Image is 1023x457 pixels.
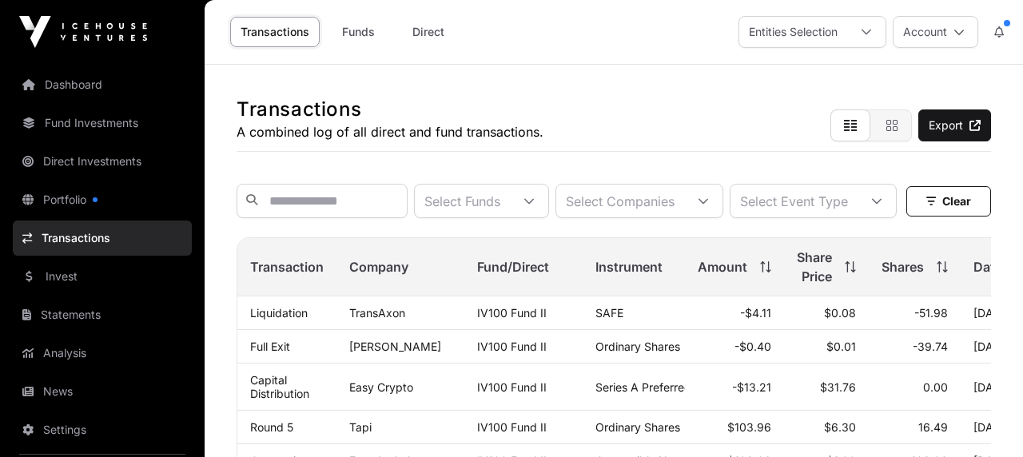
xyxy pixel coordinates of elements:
[923,380,948,394] span: 0.00
[698,257,747,276] span: Amount
[237,122,543,141] p: A combined log of all direct and fund transactions.
[237,97,543,122] h1: Transactions
[349,340,441,353] a: [PERSON_NAME]
[797,248,832,286] span: Share Price
[820,380,856,394] span: $31.76
[685,330,784,364] td: -$0.40
[556,185,684,217] div: Select Companies
[824,306,856,320] span: $0.08
[685,364,784,411] td: -$13.21
[477,257,549,276] span: Fund/Direct
[595,306,623,320] span: SAFE
[973,257,1002,276] span: Date
[250,257,324,276] span: Transaction
[250,373,309,400] a: Capital Distribution
[13,336,192,371] a: Analysis
[230,17,320,47] a: Transactions
[13,221,192,256] a: Transactions
[477,420,547,434] a: IV100 Fund II
[685,411,784,444] td: $103.96
[13,259,192,294] a: Invest
[918,420,948,434] span: 16.49
[250,306,308,320] a: Liquidation
[595,380,725,394] span: Series A Preferred Share
[13,374,192,409] a: News
[13,182,192,217] a: Portfolio
[477,306,547,320] a: IV100 Fund II
[13,412,192,447] a: Settings
[349,380,413,394] a: Easy Crypto
[730,185,858,217] div: Select Event Type
[349,306,405,320] a: TransAxon
[595,420,680,434] span: Ordinary Shares
[826,340,856,353] span: $0.01
[250,420,293,434] a: Round 5
[349,257,408,276] span: Company
[396,17,460,47] a: Direct
[477,380,547,394] a: IV100 Fund II
[882,257,924,276] span: Shares
[349,420,372,434] a: Tapi
[595,257,663,276] span: Instrument
[13,144,192,179] a: Direct Investments
[913,340,948,353] span: -39.74
[477,340,547,353] a: IV100 Fund II
[739,17,847,47] div: Entities Selection
[685,296,784,330] td: -$4.11
[914,306,948,320] span: -51.98
[13,105,192,141] a: Fund Investments
[824,420,856,434] span: $6.30
[13,67,192,102] a: Dashboard
[943,380,1023,457] iframe: Chat Widget
[595,340,680,353] span: Ordinary Shares
[250,340,290,353] a: Full Exit
[415,185,510,217] div: Select Funds
[326,17,390,47] a: Funds
[19,16,147,48] img: Icehouse Ventures Logo
[893,16,978,48] button: Account
[918,109,991,141] a: Export
[906,186,991,217] button: Clear
[13,297,192,332] a: Statements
